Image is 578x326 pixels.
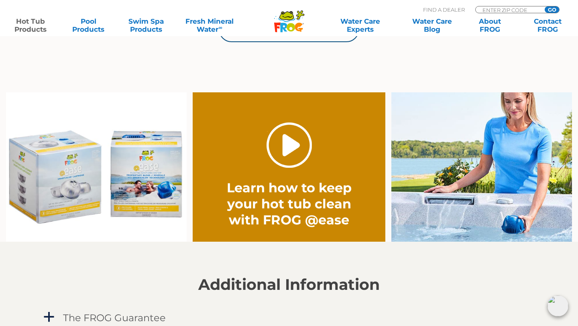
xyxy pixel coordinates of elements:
[42,276,536,293] h2: Additional Information
[6,92,187,242] img: Ease Packaging
[8,17,53,33] a: Hot TubProducts
[267,122,312,168] a: Play Video
[66,17,111,33] a: PoolProducts
[545,6,559,13] input: GO
[482,6,536,13] input: Zip Code Form
[218,24,222,31] sup: ∞
[212,180,366,228] h2: Learn how to keep your hot tub clean with FROG @ease
[467,17,512,33] a: AboutFROG
[525,17,570,33] a: ContactFROG
[63,312,166,323] h4: The FROG Guarantee
[547,295,568,316] img: openIcon
[124,17,169,33] a: Swim SpaProducts
[181,17,238,33] a: Fresh MineralWater∞
[423,6,465,13] p: Find A Dealer
[391,92,572,242] img: fpo-flippin-frog-2
[409,17,454,33] a: Water CareBlog
[42,310,536,325] a: a The FROG Guarantee
[43,311,55,323] span: a
[324,17,397,33] a: Water CareExperts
